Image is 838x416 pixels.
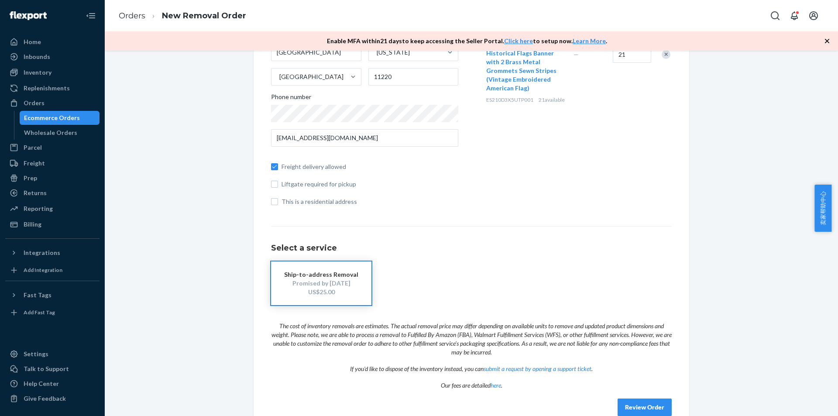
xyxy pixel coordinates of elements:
[282,180,458,189] span: Liftgate required for pickup
[5,347,100,361] a: Settings
[613,45,651,63] input: Quantity
[284,288,358,296] div: US$25.00
[279,72,343,81] div: [GEOGRAPHIC_DATA]
[24,364,69,373] div: Talk to Support
[766,7,784,24] button: Open Search Box
[24,248,60,257] div: Integrations
[162,11,246,21] a: New Removal Order
[618,399,672,416] button: Review Order
[24,38,41,46] div: Home
[5,156,100,170] a: Freight
[271,357,672,373] p: If you'd like to dispose of the inventory instead, you can .
[5,141,100,155] a: Parcel
[504,37,533,45] a: Click here
[539,96,565,103] span: 21 available
[24,143,42,152] div: Parcel
[24,379,59,388] div: Help Center
[491,382,501,389] a: here
[271,314,672,357] p: The cost of inventory removals are estimates. The actual removal price may differ depending on av...
[327,37,607,45] p: Enable MFA within 21 days to keep accessing the Seller Portal. to setup now. .
[20,111,100,125] a: Ecommerce Orders
[377,48,410,57] div: [US_STATE]
[24,204,53,213] div: Reporting
[5,377,100,391] a: Help Center
[284,279,358,288] div: Promised by [DATE]
[786,7,803,24] button: Open notifications
[662,50,670,59] div: Remove Item
[271,198,278,205] input: This is a residential address
[5,306,100,320] a: Add Fast Tag
[486,96,533,103] span: ES210D3X5UTP001
[486,6,556,92] span: TOPFLAGS Tea Stained American Flag 3x5 Embroidered 100% Durable Polyester US Primitive Tea Dye Hi...
[24,189,47,197] div: Returns
[5,50,100,64] a: Inbounds
[20,126,100,140] a: Wholesale Orders
[5,186,100,200] a: Returns
[271,44,361,61] input: City
[24,52,50,61] div: Inbounds
[271,93,311,105] span: Phone number
[271,163,278,170] input: Freight delivery allowed
[5,171,100,185] a: Prep
[24,159,45,168] div: Freight
[805,7,822,24] button: Open account menu
[24,113,80,122] div: Ecommerce Orders
[814,185,831,232] button: 卖家帮助中心
[282,162,458,171] span: Freight delivery allowed
[24,68,52,77] div: Inventory
[271,181,278,188] input: Liftgate required for pickup
[282,197,458,206] span: This is a residential address
[271,261,371,305] button: Ship-to-address RemovalPromised by [DATE]US$25.00
[24,99,45,107] div: Orders
[574,51,579,58] span: —
[271,244,672,253] h1: Select a service
[5,217,100,231] a: Billing
[5,288,100,302] button: Fast Tags
[271,129,458,147] input: Email (Required)
[368,68,459,86] input: ZIP Code
[5,362,100,376] a: Talk to Support
[24,291,52,299] div: Fast Tags
[5,81,100,95] a: Replenishments
[5,392,100,406] button: Give Feedback
[10,11,47,20] img: Flexport logo
[24,350,48,358] div: Settings
[112,3,253,29] ol: breadcrumbs
[573,37,606,45] a: Learn More
[5,263,100,277] a: Add Integration
[271,373,672,390] p: Our fees are detailed .
[5,96,100,110] a: Orders
[5,246,100,260] button: Integrations
[24,128,77,137] div: Wholesale Orders
[284,270,358,279] div: Ship-to-address Removal
[5,35,100,49] a: Home
[5,65,100,79] a: Inventory
[484,365,591,372] a: submit a request by opening a support ticket
[5,202,100,216] a: Reporting
[24,220,41,229] div: Billing
[24,394,66,403] div: Give Feedback
[82,7,100,24] button: Close Navigation
[24,309,55,316] div: Add Fast Tag
[119,11,145,21] a: Orders
[24,174,37,182] div: Prep
[24,84,70,93] div: Replenishments
[24,266,62,274] div: Add Integration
